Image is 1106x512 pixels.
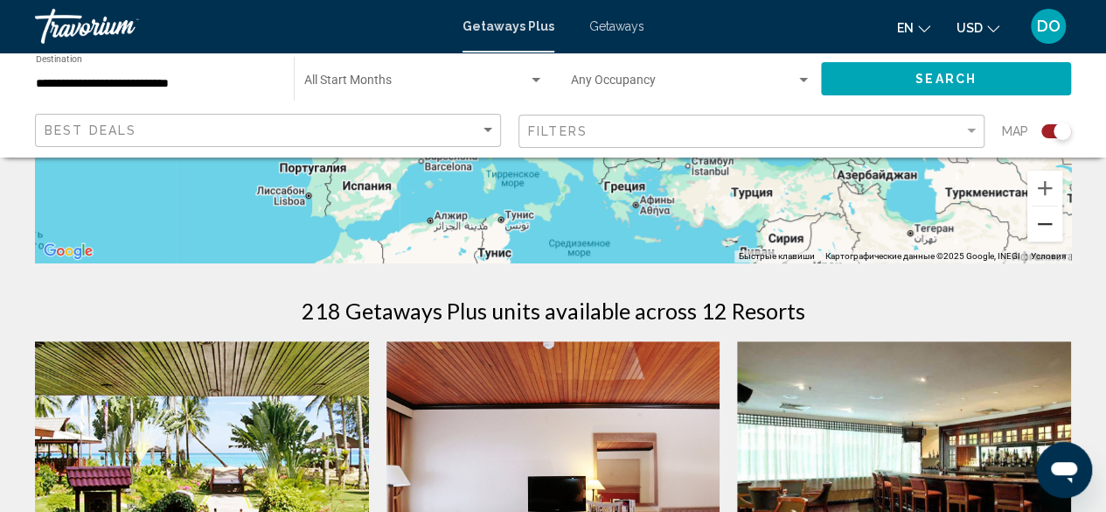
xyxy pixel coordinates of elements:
img: Google [39,240,97,263]
button: Change language [897,15,930,40]
a: Getaways [589,19,644,33]
span: Картографические данные ©2025 Google, INEGI [825,251,1020,261]
button: Change currency [956,15,999,40]
a: Getaways Plus [463,19,554,33]
mat-select: Sort by [45,123,496,138]
button: Filter [518,114,984,150]
a: Открыть эту область в Google Картах (в новом окне) [39,240,97,263]
button: Быстрые клавиши [739,250,815,263]
span: DO [1037,18,1061,35]
a: Условия [1031,251,1066,261]
button: User Menu [1026,8,1071,45]
span: Search [915,73,977,87]
button: Search [821,62,1071,95]
span: USD [956,21,983,35]
span: Best Deals [45,123,136,137]
a: Travorium [35,9,445,44]
span: Filters [528,124,588,138]
button: Уменьшить [1027,207,1062,242]
button: Увеличить [1027,171,1062,206]
span: Map [1002,119,1028,144]
span: en [897,21,914,35]
iframe: Кнопка запуска окна обмена сообщениями [1036,442,1092,498]
h1: 218 Getaways Plus units available across 12 Resorts [302,298,805,324]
